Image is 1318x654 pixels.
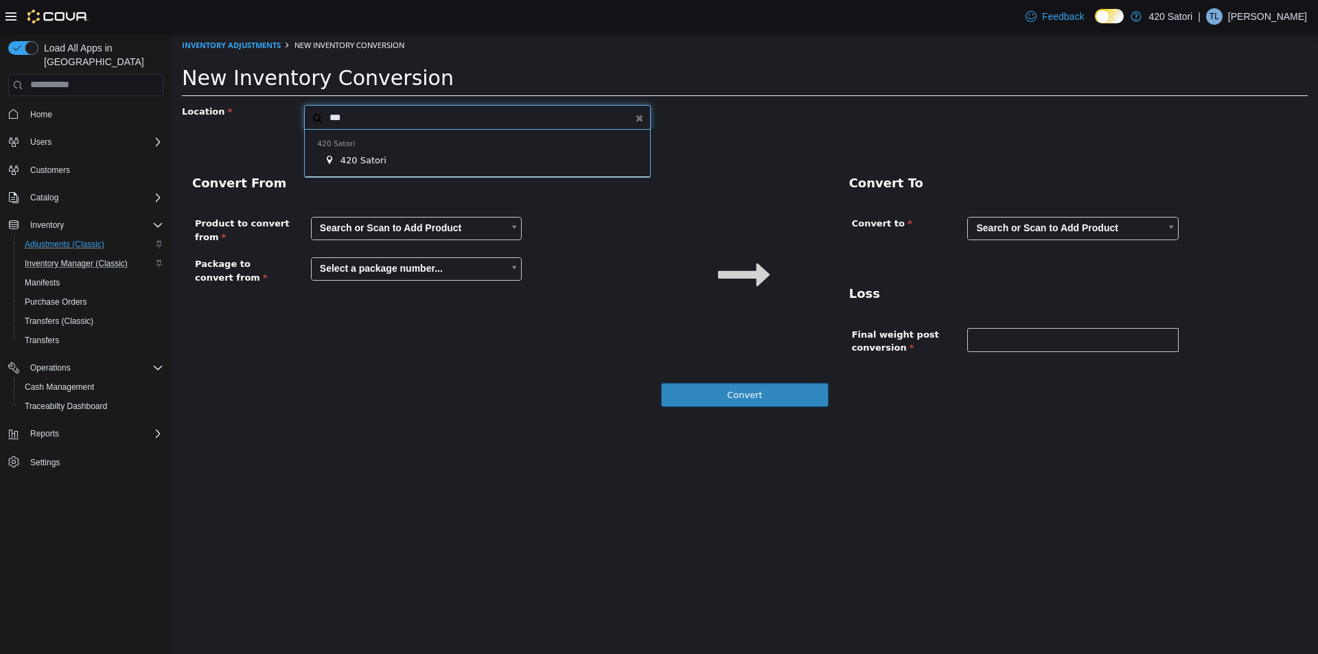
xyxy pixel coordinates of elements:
[19,313,163,329] span: Transfers (Classic)
[678,143,1126,157] h3: Convert To
[1206,8,1223,25] div: Troy Lorenz
[25,106,58,123] a: Home
[169,122,215,132] span: 420 Satori
[38,41,163,69] span: Load All Apps in [GEOGRAPHIC_DATA]
[14,397,169,416] button: Traceabilty Dashboard
[3,188,169,207] button: Catalog
[489,350,656,374] button: Convert
[3,358,169,377] button: Operations
[25,277,60,288] span: Manifests
[19,379,163,395] span: Cash Management
[30,109,52,120] span: Home
[30,192,58,203] span: Catalog
[25,454,65,471] a: Settings
[3,132,169,152] button: Users
[25,134,57,150] button: Users
[25,239,104,250] span: Adjustments (Classic)
[25,425,65,442] button: Reports
[14,273,169,292] button: Manifests
[25,189,163,206] span: Catalog
[680,296,767,320] span: Final weight post conversion
[14,377,169,397] button: Cash Management
[25,134,163,150] span: Users
[25,106,163,123] span: Home
[25,296,87,307] span: Purchase Orders
[19,332,163,349] span: Transfers
[19,398,163,414] span: Traceabilty Dashboard
[19,275,163,291] span: Manifests
[30,165,70,176] span: Customers
[19,255,163,272] span: Inventory Manager (Classic)
[1210,8,1219,25] span: TL
[3,452,169,471] button: Settings
[19,294,93,310] a: Purchase Orders
[25,401,107,412] span: Traceabilty Dashboard
[3,424,169,443] button: Reports
[23,185,117,209] span: Product to convert from
[25,161,163,178] span: Customers
[1198,8,1201,25] p: |
[30,428,59,439] span: Reports
[25,360,76,376] button: Operations
[19,294,163,310] span: Purchase Orders
[19,398,113,414] a: Traceabilty Dashboard
[14,312,169,331] button: Transfers (Classic)
[30,220,64,231] span: Inventory
[19,236,110,253] a: Adjustments (Classic)
[10,33,282,57] span: New Inventory Conversion
[21,143,469,157] h3: Convert From
[25,316,93,327] span: Transfers (Classic)
[1042,10,1084,23] span: Feedback
[146,106,183,115] span: 420 Satori
[3,215,169,235] button: Inventory
[25,189,64,206] button: Catalog
[14,254,169,273] button: Inventory Manager (Classic)
[8,99,163,508] nav: Complex example
[27,10,89,23] img: Cova
[25,162,76,178] a: Customers
[19,255,133,272] a: Inventory Manager (Classic)
[25,360,163,376] span: Operations
[25,217,69,233] button: Inventory
[19,313,99,329] a: Transfers (Classic)
[19,275,65,291] a: Manifests
[25,217,163,233] span: Inventory
[25,335,59,346] span: Transfers
[19,379,100,395] a: Cash Management
[1095,9,1124,23] input: Dark Mode
[30,457,60,468] span: Settings
[14,235,169,254] button: Adjustments (Classic)
[678,254,1126,268] h3: Loss
[680,185,741,196] span: Convert to
[25,258,128,269] span: Inventory Manager (Classic)
[25,453,163,470] span: Settings
[25,425,163,442] span: Reports
[19,332,65,349] a: Transfers
[1020,3,1089,30] a: Feedback
[30,362,71,373] span: Operations
[3,160,169,180] button: Customers
[14,292,169,312] button: Purchase Orders
[3,104,169,124] button: Home
[10,7,109,17] a: Inventory Adjustments
[30,137,51,148] span: Users
[14,331,169,350] button: Transfers
[23,226,96,250] span: Package to convert from
[1228,8,1307,25] p: [PERSON_NAME]
[10,73,60,84] span: Location
[19,236,163,253] span: Adjustments (Classic)
[123,7,233,17] span: New Inventory Conversion
[1148,8,1192,25] p: 420 Satori
[25,382,94,393] span: Cash Management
